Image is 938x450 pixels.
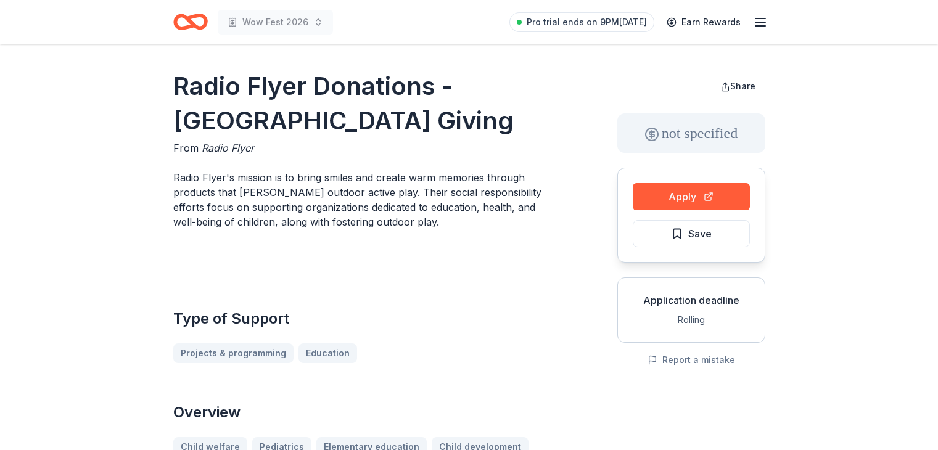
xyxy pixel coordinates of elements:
h1: Radio Flyer Donations - [GEOGRAPHIC_DATA] Giving [173,69,558,138]
div: not specified [617,113,765,153]
button: Share [710,74,765,99]
a: Pro trial ends on 9PM[DATE] [509,12,654,32]
div: Application deadline [628,293,755,308]
span: Save [688,226,712,242]
span: Wow Fest 2026 [242,15,308,30]
button: Apply [633,183,750,210]
a: Education [298,343,357,363]
p: Radio Flyer's mission is to bring smiles and create warm memories through products that [PERSON_N... [173,170,558,229]
span: Radio Flyer [202,142,254,154]
h2: Type of Support [173,309,558,329]
a: Earn Rewards [659,11,748,33]
span: Pro trial ends on 9PM[DATE] [527,15,647,30]
span: Share [730,81,755,91]
div: Rolling [628,313,755,327]
h2: Overview [173,403,558,422]
div: From [173,141,558,155]
button: Save [633,220,750,247]
a: Projects & programming [173,343,294,363]
button: Report a mistake [648,353,735,367]
a: Home [173,7,208,36]
button: Wow Fest 2026 [218,10,333,35]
